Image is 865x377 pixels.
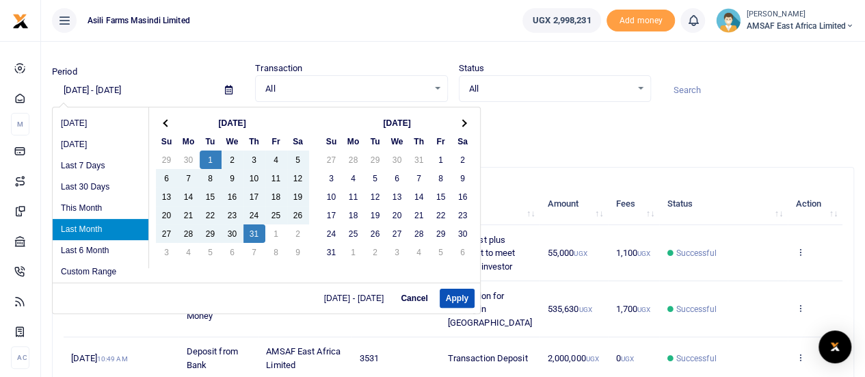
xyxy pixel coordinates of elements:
span: 1,700 [615,304,650,314]
td: 26 [364,224,386,243]
label: Status [459,62,485,75]
td: 11 [265,169,287,187]
td: 7 [243,243,265,261]
span: MTN Mobile Money [187,297,235,321]
td: 18 [343,206,364,224]
td: 25 [265,206,287,224]
td: 18 [265,187,287,206]
span: Breakfast plus transport to meet with the investor [448,235,516,272]
td: 6 [386,169,408,187]
small: 10:49 AM [97,355,128,363]
td: 30 [222,224,243,243]
li: Ac [11,346,29,369]
span: 2,000,000 [548,353,599,363]
li: Last 6 Month [53,240,148,261]
td: 31 [321,243,343,261]
td: 19 [287,187,309,206]
td: 9 [222,169,243,187]
li: Last 30 Days [53,177,148,198]
td: 27 [386,224,408,243]
td: 10 [321,187,343,206]
th: Sa [452,132,474,151]
td: 2 [287,224,309,243]
th: Tu [200,132,222,151]
span: AMSAF East Africa Limited [746,20,854,32]
td: 13 [156,187,178,206]
td: 4 [265,151,287,169]
th: Su [321,132,343,151]
li: [DATE] [53,134,148,155]
span: 0 [615,353,633,363]
span: 55,000 [548,248,587,258]
td: 26 [287,206,309,224]
td: 1 [343,243,364,261]
span: Transaction Deposit [448,353,528,363]
td: 30 [452,224,474,243]
th: Action: activate to sort column ascending [788,183,842,225]
span: 535,630 [548,304,592,314]
li: Last Month [53,219,148,240]
td: 15 [200,187,222,206]
li: Wallet ballance [517,8,607,33]
td: 17 [321,206,343,224]
span: 3531 [360,353,379,363]
td: 8 [265,243,287,261]
img: profile-user [716,8,741,33]
th: Fr [265,132,287,151]
td: 14 [178,187,200,206]
input: select period [52,79,214,102]
th: Su [156,132,178,151]
span: AMSAF East Africa Limited [266,346,341,370]
td: 29 [156,151,178,169]
th: Th [408,132,430,151]
span: [DATE] - [DATE] [324,294,390,302]
li: Toup your wallet [607,10,675,32]
td: 5 [200,243,222,261]
td: 6 [452,243,474,261]
a: profile-user [PERSON_NAME] AMSAF East Africa Limited [716,8,854,33]
td: 5 [287,151,309,169]
td: 20 [386,206,408,224]
a: logo-small logo-large logo-large [12,15,29,25]
td: 3 [321,169,343,187]
li: Last 7 Days [53,155,148,177]
span: Successful [676,352,716,365]
td: 9 [287,243,309,261]
td: 1 [430,151,452,169]
td: 9 [452,169,474,187]
span: All [469,82,631,96]
small: UGX [637,306,650,313]
span: Add money [607,10,675,32]
td: 13 [386,187,408,206]
td: 7 [408,169,430,187]
td: 4 [178,243,200,261]
td: 29 [364,151,386,169]
td: 31 [408,151,430,169]
small: UGX [578,306,591,313]
td: 24 [321,224,343,243]
img: logo-small [12,13,29,29]
td: 3 [386,243,408,261]
td: 10 [243,169,265,187]
td: 7 [178,169,200,187]
li: This Month [53,198,148,219]
td: 6 [222,243,243,261]
small: [PERSON_NAME] [746,9,854,21]
td: 6 [156,169,178,187]
td: 15 [430,187,452,206]
td: 12 [287,169,309,187]
td: 11 [343,187,364,206]
td: 3 [156,243,178,261]
div: Open Intercom Messenger [819,330,851,363]
td: 24 [243,206,265,224]
td: 1 [200,151,222,169]
td: 28 [343,151,364,169]
td: 1 [265,224,287,243]
td: 14 [408,187,430,206]
td: 5 [430,243,452,261]
td: 22 [200,206,222,224]
input: Search [662,79,854,102]
td: 25 [343,224,364,243]
td: 22 [430,206,452,224]
td: 2 [364,243,386,261]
